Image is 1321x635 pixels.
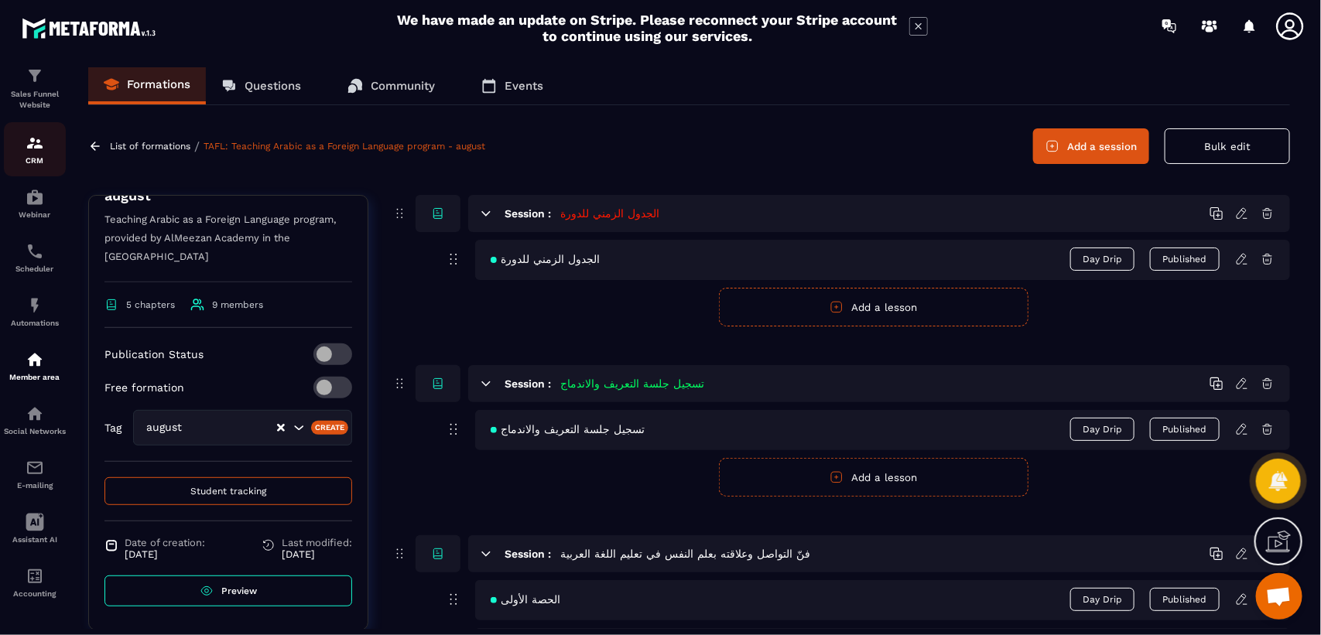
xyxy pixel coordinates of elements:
p: Scheduler [4,265,66,273]
a: Events [466,67,559,104]
span: 9 members [212,299,263,310]
a: automationsautomationsMember area [4,339,66,393]
img: logo [22,14,161,43]
h5: فنّ التواصل وعلاقته بعلم النفس في تعليم اللغة العربية [560,546,810,562]
h2: We have made an update on Stripe. Please reconnect your Stripe account to continue using our serv... [394,12,902,44]
button: Published [1150,588,1220,611]
a: Questions [206,67,317,104]
img: automations [26,188,44,207]
p: Automations [4,319,66,327]
span: تسجيل جلسة التعريف والاندماج [491,423,645,435]
span: Day Drip [1070,248,1134,271]
p: [DATE] [282,548,352,560]
img: automations [26,296,44,315]
span: Last modified: [282,537,352,548]
p: Webinar [4,210,66,219]
p: Accounting [4,589,66,598]
button: Add a lesson [719,288,1028,326]
p: Publication Status [104,348,204,360]
h5: تسجيل جلسة التعريف والاندماج [560,376,704,391]
a: List of formations [110,141,190,152]
img: automations [26,350,44,369]
img: email [26,459,44,477]
img: formation [26,67,44,85]
p: Sales Funnel Website [4,89,66,111]
p: Assistant AI [4,535,66,544]
a: accountantaccountantAccounting [4,555,66,609]
span: 5 chapters [126,299,175,310]
a: formationformationCRM [4,122,66,176]
a: formationformationSales Funnel Website [4,55,66,122]
a: Community [332,67,450,104]
h6: Session : [505,207,551,220]
span: Preview [221,585,257,596]
span: الجدول الزمني للدورة [491,253,600,265]
p: Teaching Arabic as a Foreign Language program, provided by AlMeezan Academy in the [GEOGRAPHIC_DATA] [104,210,352,282]
p: E-mailing [4,481,66,490]
h6: Session : [505,377,551,390]
img: accountant [26,567,44,585]
a: schedulerschedulerScheduler [4,230,66,285]
button: Student tracking [104,477,352,505]
span: الحصة الأولى [491,593,560,606]
img: scheduler [26,242,44,261]
a: TAFL: Teaching Arabic as a Foreign Language program - august [204,141,485,152]
p: Social Networks [4,427,66,435]
p: Formations [127,77,190,91]
p: Free formation [104,381,184,394]
input: Search for option [197,419,275,436]
p: Questions [245,79,301,93]
p: Member area [4,373,66,381]
span: Student tracking [190,486,266,497]
div: Create [311,421,349,435]
button: Clear Selected [277,422,285,434]
p: Events [505,79,543,93]
button: Add a session [1033,128,1149,164]
p: Community [371,79,435,93]
span: / [194,139,200,154]
div: Ouvrir le chat [1256,573,1302,620]
a: Preview [104,575,352,606]
span: Date of creation: [125,537,205,548]
a: social-networksocial-networkSocial Networks [4,393,66,447]
button: Published [1150,248,1220,271]
button: Bulk edit [1165,128,1290,164]
div: Search for option [133,410,352,446]
p: [DATE] [125,548,205,560]
span: august [143,419,197,436]
a: Assistant AI [4,501,66,555]
a: Formations [88,67,206,104]
a: automationsautomationsWebinar [4,176,66,230]
span: Day Drip [1070,588,1134,611]
button: Add a lesson [719,458,1028,497]
p: CRM [4,156,66,165]
span: Day Drip [1070,418,1134,441]
img: formation [26,134,44,152]
img: social-network [26,405,44,423]
p: Tag [104,422,121,434]
h5: الجدول الزمني للدورة [560,206,659,221]
h6: Session : [505,548,551,560]
button: Published [1150,418,1220,441]
a: emailemailE-mailing [4,447,66,501]
a: automationsautomationsAutomations [4,285,66,339]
